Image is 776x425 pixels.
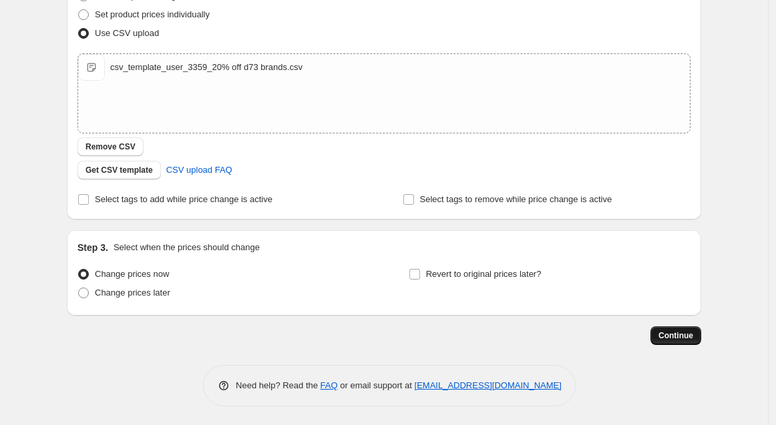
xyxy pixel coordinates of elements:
h2: Step 3. [77,241,108,254]
a: FAQ [321,380,338,390]
span: Continue [658,330,693,341]
div: csv_template_user_3359_20% off d73 brands.csv [110,61,303,74]
span: Change prices later [95,288,170,298]
a: [EMAIL_ADDRESS][DOMAIN_NAME] [415,380,562,390]
span: Use CSV upload [95,28,159,38]
span: Select tags to remove while price change is active [420,194,612,204]
button: Get CSV template [77,161,161,179]
span: Select tags to add while price change is active [95,194,272,204]
span: Need help? Read the [236,380,321,390]
button: Remove CSV [77,137,144,156]
span: Set product prices individually [95,9,210,19]
span: or email support at [338,380,415,390]
span: Remove CSV [85,141,136,152]
span: Get CSV template [85,165,153,175]
p: Select when the prices should change [114,241,260,254]
button: Continue [650,326,701,345]
a: CSV upload FAQ [158,159,240,181]
span: Change prices now [95,269,169,279]
span: Revert to original prices later? [426,269,542,279]
span: CSV upload FAQ [166,163,232,177]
